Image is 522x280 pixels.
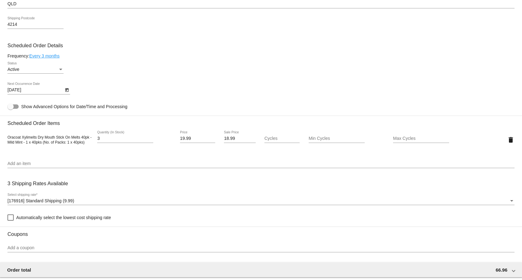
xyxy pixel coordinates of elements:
[64,86,70,93] button: Open calendar
[309,136,365,141] input: Min Cycles
[7,2,515,7] input: Shipping State
[180,136,215,141] input: Price
[224,136,255,141] input: Sale Price
[7,135,92,145] span: Oracoat Xylimelts Dry Mouth Stick On Melts 40pk - Mild Mint - 1 x 40pks (No. of Packs: 1 x 40pks)
[7,177,68,190] h3: 3 Shipping Rates Available
[393,136,449,141] input: Max Cycles
[29,53,59,58] a: Every 3 months
[7,43,515,48] h3: Scheduled Order Details
[7,67,19,72] span: Active
[7,22,64,27] input: Shipping Postcode
[7,53,515,58] div: Frequency:
[7,267,31,273] span: Order total
[7,227,515,237] h3: Coupons
[7,88,64,93] input: Next Occurrence Date
[507,136,515,144] mat-icon: delete
[496,267,507,273] span: 66.96
[16,214,111,221] span: Automatically select the lowest cost shipping rate
[7,161,515,166] input: Add an item
[7,67,64,72] mat-select: Status
[7,199,515,204] mat-select: Select shipping rate
[7,198,74,203] span: [176916] Standard Shipping (9.99)
[264,136,300,141] input: Cycles
[7,246,515,250] input: Add a coupon
[97,136,153,141] input: Quantity (In Stock)
[7,116,515,126] h3: Scheduled Order Items
[21,103,127,110] span: Show Advanced Options for Date/Time and Processing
